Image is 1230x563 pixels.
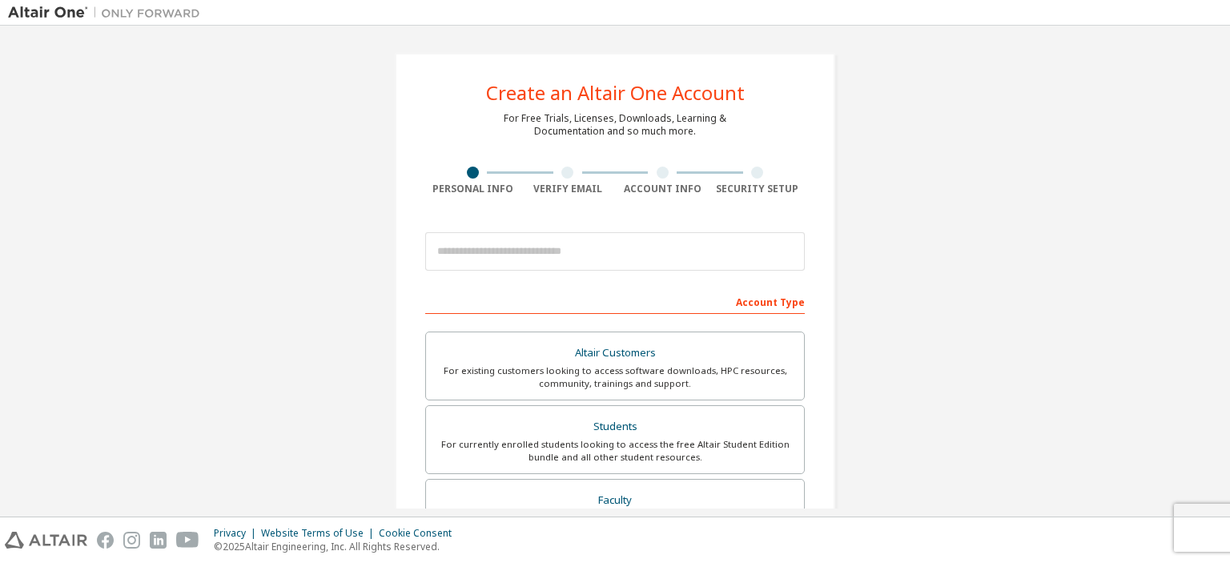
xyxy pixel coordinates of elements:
[97,532,114,549] img: facebook.svg
[8,5,208,21] img: Altair One
[425,288,805,314] div: Account Type
[436,364,794,390] div: For existing customers looking to access software downloads, HPC resources, community, trainings ...
[521,183,616,195] div: Verify Email
[150,532,167,549] img: linkedin.svg
[176,532,199,549] img: youtube.svg
[710,183,806,195] div: Security Setup
[436,416,794,438] div: Students
[425,183,521,195] div: Personal Info
[615,183,710,195] div: Account Info
[436,489,794,512] div: Faculty
[486,83,745,103] div: Create an Altair One Account
[436,342,794,364] div: Altair Customers
[214,540,461,553] p: © 2025 Altair Engineering, Inc. All Rights Reserved.
[436,438,794,464] div: For currently enrolled students looking to access the free Altair Student Edition bundle and all ...
[261,527,379,540] div: Website Terms of Use
[5,532,87,549] img: altair_logo.svg
[123,532,140,549] img: instagram.svg
[504,112,726,138] div: For Free Trials, Licenses, Downloads, Learning & Documentation and so much more.
[214,527,261,540] div: Privacy
[379,527,461,540] div: Cookie Consent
